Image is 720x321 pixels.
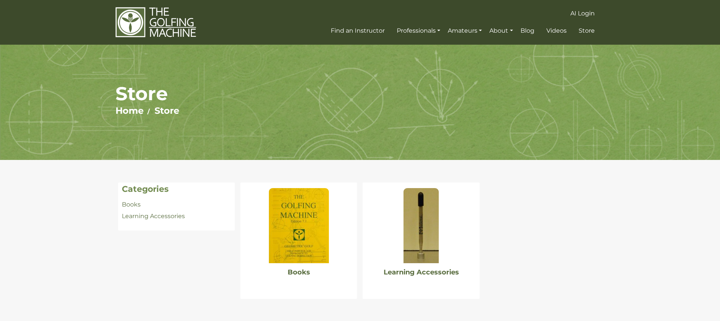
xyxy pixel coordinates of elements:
[122,201,141,208] a: Books
[520,27,534,34] span: Blog
[446,24,484,38] a: Amateurs
[570,10,595,17] span: AI Login
[546,27,567,34] span: Videos
[154,105,179,116] a: Store
[288,268,310,276] a: Books
[519,24,536,38] a: Blog
[115,82,605,105] h1: Store
[115,7,196,38] img: The Golfing Machine
[329,24,387,38] a: Find an Instructor
[568,7,597,20] a: AI Login
[579,27,595,34] span: Store
[115,105,144,116] a: Home
[122,212,185,220] a: Learning Accessories
[395,24,442,38] a: Professionals
[122,184,231,194] h4: Categories
[577,24,597,38] a: Store
[544,24,568,38] a: Videos
[331,27,385,34] span: Find an Instructor
[384,268,459,276] a: Learning Accessories
[487,24,514,38] a: About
